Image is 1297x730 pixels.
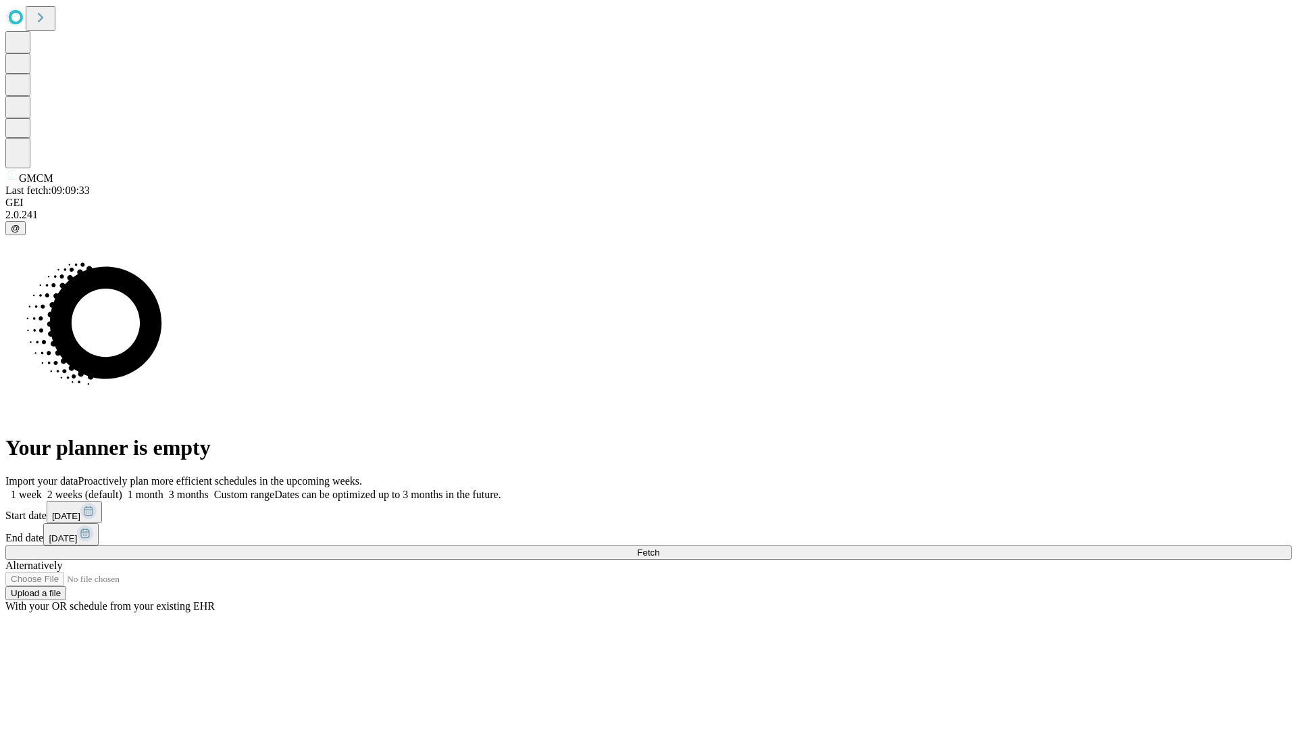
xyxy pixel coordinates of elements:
[128,489,163,500] span: 1 month
[47,501,102,523] button: [DATE]
[637,547,659,558] span: Fetch
[5,600,215,612] span: With your OR schedule from your existing EHR
[5,185,90,196] span: Last fetch: 09:09:33
[5,586,66,600] button: Upload a file
[5,197,1292,209] div: GEI
[11,223,20,233] span: @
[5,501,1292,523] div: Start date
[169,489,209,500] span: 3 months
[5,523,1292,545] div: End date
[214,489,274,500] span: Custom range
[52,511,80,521] span: [DATE]
[5,435,1292,460] h1: Your planner is empty
[5,209,1292,221] div: 2.0.241
[5,545,1292,560] button: Fetch
[5,221,26,235] button: @
[78,475,362,487] span: Proactively plan more efficient schedules in the upcoming weeks.
[274,489,501,500] span: Dates can be optimized up to 3 months in the future.
[11,489,42,500] span: 1 week
[43,523,99,545] button: [DATE]
[19,172,53,184] span: GMCM
[49,533,77,543] span: [DATE]
[5,475,78,487] span: Import your data
[5,560,62,571] span: Alternatively
[47,489,122,500] span: 2 weeks (default)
